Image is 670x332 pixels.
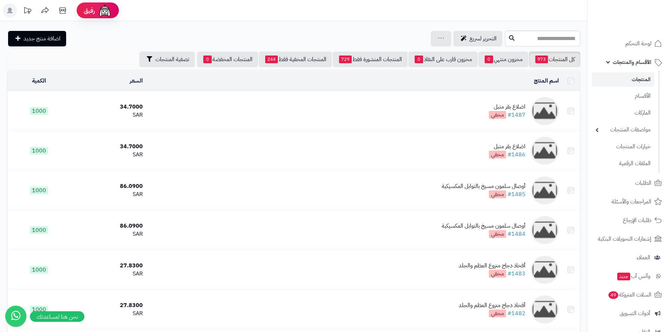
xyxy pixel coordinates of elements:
[84,6,95,15] span: رفيق
[608,290,651,300] span: السلات المتروكة
[155,55,189,64] span: تصفية المنتجات
[592,305,666,322] a: أدوات التسويق
[74,230,143,238] div: SAR
[592,193,666,210] a: المراجعات والأسئلة
[592,72,654,87] a: المنتجات
[635,178,651,188] span: الطلبات
[339,56,352,63] span: 729
[203,56,212,63] span: 0
[408,52,478,67] a: مخزون قارب على النفاذ0
[459,262,525,270] div: أفخاذ دجاج منزوع العظم والجلد
[531,216,559,244] img: أوصال سلمون مسيخ بالتوابل المكسيكية
[529,52,580,67] a: كل المنتجات973
[598,234,651,244] span: إشعارات التحويلات البنكية
[30,266,48,274] span: 1000
[508,190,525,198] a: #1485
[478,52,528,67] a: مخزون منتهي0
[139,52,195,67] button: تصفية المنتجات
[415,56,423,63] span: 0
[489,111,506,119] span: مخفي
[74,270,143,278] div: SAR
[74,182,143,190] div: 86.0900
[74,111,143,119] div: SAR
[74,143,143,151] div: 34.7000
[508,150,525,159] a: #1486
[453,31,502,46] a: التحرير لسريع
[32,77,46,85] a: الكمية
[442,182,525,190] div: أوصال سلمون مسيخ بالتوابل المكسيكية
[74,301,143,310] div: 27.8300
[620,308,650,318] span: أدوات التسويق
[592,122,654,137] a: مواصفات المنتجات
[74,222,143,230] div: 86.0900
[592,89,654,104] a: الأقسام
[592,268,666,285] a: وآتس آبجديد
[592,175,666,191] a: الطلبات
[489,230,506,238] span: مخفي
[130,77,143,85] a: السعر
[459,301,525,310] div: أفخاذ دجاج منزوع العظم والجلد
[197,52,258,67] a: المنتجات المخفضة0
[489,190,506,198] span: مخفي
[592,212,666,229] a: طلبات الإرجاع
[8,31,66,46] a: اضافة منتج جديد
[489,310,506,317] span: مخفي
[508,230,525,238] a: #1484
[442,222,525,230] div: أوصال سلمون مسيخ بالتوابل المكسيكية
[30,226,48,234] span: 1000
[265,56,278,63] span: 244
[30,107,48,115] span: 1000
[535,56,548,63] span: 973
[592,156,654,171] a: الملفات الرقمية
[30,306,48,313] span: 1000
[489,103,525,111] div: اضلاع بقر متبل
[592,230,666,247] a: إشعارات التحويلات البنكية
[470,34,497,43] span: التحرير لسريع
[485,56,493,63] span: 0
[612,197,651,207] span: المراجعات والأسئلة
[98,4,112,18] img: ai-face.png
[592,286,666,303] a: السلات المتروكة49
[531,295,559,324] img: أفخاذ دجاج منزوع العظم والجلد
[531,97,559,125] img: اضلاع بقر متبل
[592,35,666,52] a: لوحة التحكم
[74,310,143,318] div: SAR
[30,187,48,194] span: 1000
[489,151,506,158] span: مخفي
[608,291,618,299] span: 49
[617,273,630,280] span: جديد
[617,271,650,281] span: وآتس آب
[625,39,651,48] span: لوحة التحكم
[74,262,143,270] div: 27.8300
[74,103,143,111] div: 34.7000
[74,190,143,198] div: SAR
[592,249,666,266] a: العملاء
[489,270,506,278] span: مخفي
[508,111,525,119] a: #1487
[333,52,408,67] a: المنتجات المنشورة فقط729
[637,253,650,262] span: العملاء
[30,147,48,155] span: 1000
[74,151,143,159] div: SAR
[508,269,525,278] a: #1483
[592,139,654,154] a: خيارات المنتجات
[259,52,332,67] a: المنتجات المخفية فقط244
[489,143,525,151] div: اضلاع بقر متبل
[531,256,559,284] img: أفخاذ دجاج منزوع العظم والجلد
[613,57,651,67] span: الأقسام والمنتجات
[531,137,559,165] img: اضلاع بقر متبل
[19,4,36,19] a: تحديثات المنصة
[534,77,559,85] a: اسم المنتج
[24,34,60,43] span: اضافة منتج جديد
[531,176,559,204] img: أوصال سلمون مسيخ بالتوابل المكسيكية
[592,105,654,121] a: الماركات
[623,215,651,225] span: طلبات الإرجاع
[508,309,525,318] a: #1482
